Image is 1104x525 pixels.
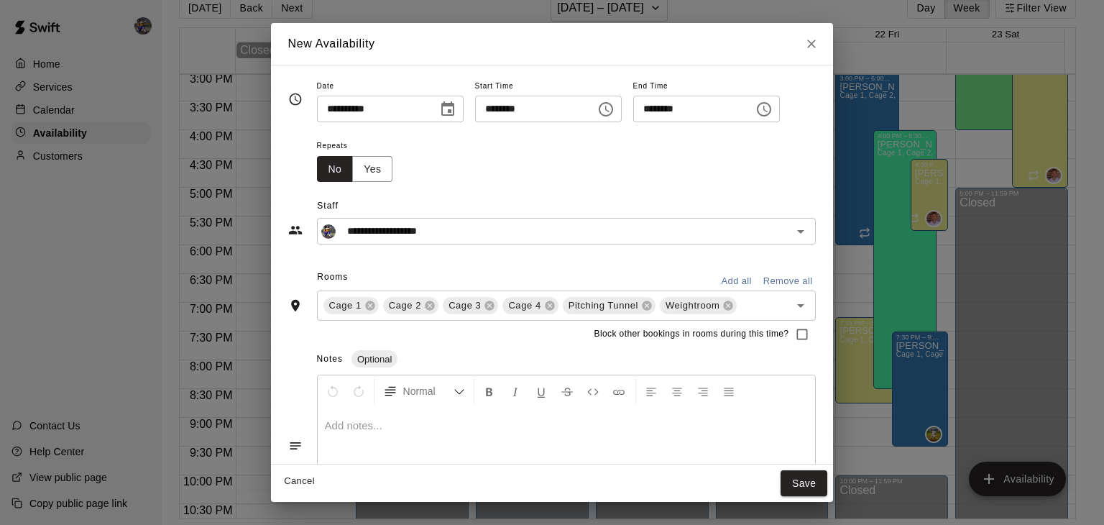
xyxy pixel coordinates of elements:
button: Insert Code [581,378,605,404]
span: Date [317,77,464,96]
span: End Time [633,77,780,96]
span: Weightroom [660,298,725,313]
button: Remove all [760,270,816,293]
div: Cage 1 [323,297,379,314]
span: Notes [317,354,343,364]
button: Close [799,31,824,57]
span: Normal [403,384,454,398]
span: Start Time [475,77,622,96]
button: Open [791,222,811,242]
span: Optional [351,354,397,365]
button: Format Italics [503,378,528,404]
img: Chirstina Moncivais [321,224,336,239]
button: Save [781,470,828,497]
span: Cage 4 [502,298,546,313]
button: Choose time, selected time is 6:00 PM [592,95,620,124]
div: Cage 2 [383,297,438,314]
div: Cage 4 [502,297,558,314]
span: Rooms [317,272,348,282]
h6: New Availability [288,35,375,53]
span: Repeats [317,137,405,156]
svg: Timing [288,92,303,106]
div: Cage 3 [443,297,498,314]
button: Format Bold [477,378,502,404]
button: Left Align [639,378,663,404]
svg: Staff [288,223,303,237]
div: Weightroom [660,297,737,314]
button: Undo [321,378,345,404]
span: Staff [317,195,816,218]
div: outlined button group [317,156,393,183]
button: Justify Align [717,378,741,404]
button: No [317,156,354,183]
button: Format Strikethrough [555,378,579,404]
svg: Rooms [288,298,303,313]
button: Right Align [691,378,715,404]
button: Center Align [665,378,689,404]
span: Cage 1 [323,298,367,313]
button: Formatting Options [377,378,471,404]
button: Cancel [277,470,323,493]
button: Open [791,296,811,316]
button: Choose date, selected date is Aug 20, 2025 [433,95,462,124]
span: Pitching Tunnel [563,298,644,313]
span: Cage 2 [383,298,427,313]
button: Add all [714,270,760,293]
button: Format Underline [529,378,553,404]
span: Cage 3 [443,298,487,313]
button: Insert Link [607,378,631,404]
button: Redo [346,378,371,404]
span: Block other bookings in rooms during this time? [594,327,789,342]
svg: Notes [288,439,303,453]
div: Pitching Tunnel [563,297,655,314]
button: Choose time, selected time is 7:00 PM [750,95,778,124]
button: Yes [352,156,392,183]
